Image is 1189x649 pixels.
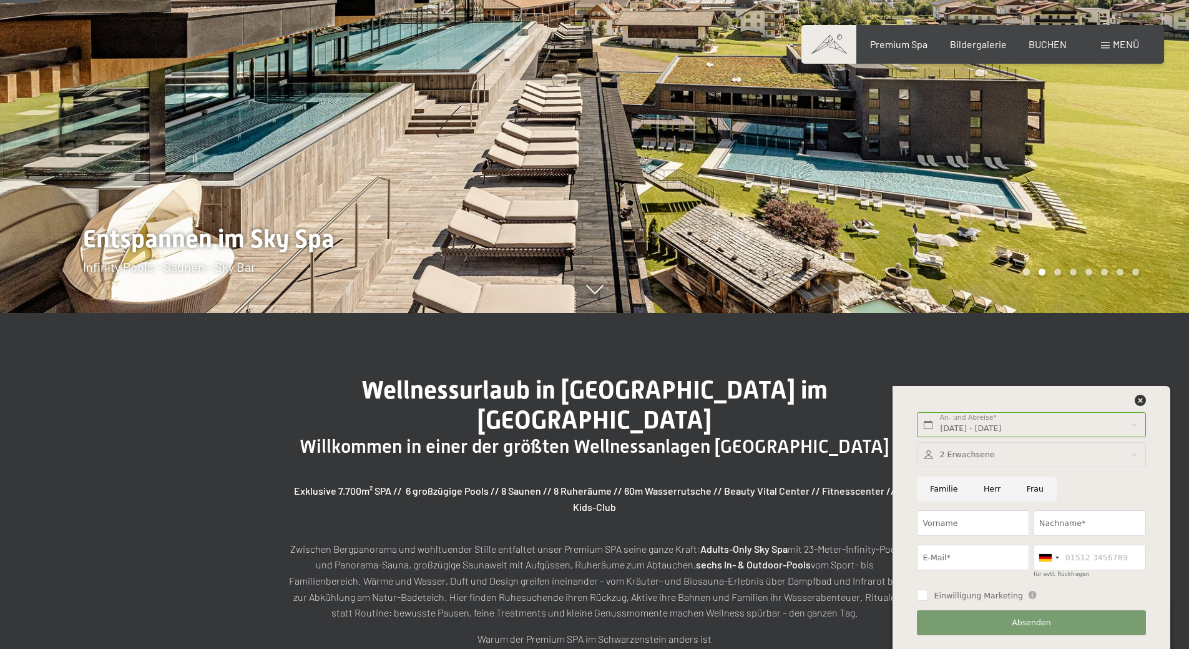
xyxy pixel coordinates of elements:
div: Carousel Page 1 [1023,269,1030,275]
p: Zwischen Bergpanorama und wohltuender Stille entfaltet unser Premium SPA seine ganze Kraft: mit 2... [283,541,907,621]
strong: Exklusive 7.700m² SPA // 6 großzügige Pools // 8 Saunen // 8 Ruheräume // 60m Wasserrutsche // Be... [294,485,895,513]
input: 01512 3456789 [1034,545,1146,570]
span: Einwilligung Marketing [934,590,1023,602]
div: Carousel Page 5 [1085,269,1092,275]
strong: sechs In- & Outdoor-Pools [696,558,811,570]
div: Germany (Deutschland): +49 [1034,545,1063,570]
div: Carousel Pagination [1019,269,1139,275]
span: Absenden [1012,617,1051,628]
div: Carousel Page 7 [1117,269,1123,275]
div: Carousel Page 6 [1101,269,1108,275]
a: Premium Spa [870,38,927,50]
span: Willkommen in einer der größten Wellnessanlagen [GEOGRAPHIC_DATA] [300,435,889,457]
span: Wellnessurlaub in [GEOGRAPHIC_DATA] im [GEOGRAPHIC_DATA] [361,375,828,435]
a: Bildergalerie [950,38,1007,50]
p: Warum der Premium SPA im Schwarzenstein anders ist [283,631,907,647]
div: Carousel Page 8 [1132,269,1139,275]
div: Carousel Page 3 [1054,269,1061,275]
span: Menü [1113,38,1139,50]
div: Carousel Page 4 [1070,269,1077,275]
label: für evtl. Rückfragen [1034,571,1089,577]
strong: Adults-Only Sky Spa [700,543,788,555]
div: Carousel Page 2 (Current Slide) [1039,269,1045,275]
a: BUCHEN [1029,38,1067,50]
button: Absenden [917,610,1145,636]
